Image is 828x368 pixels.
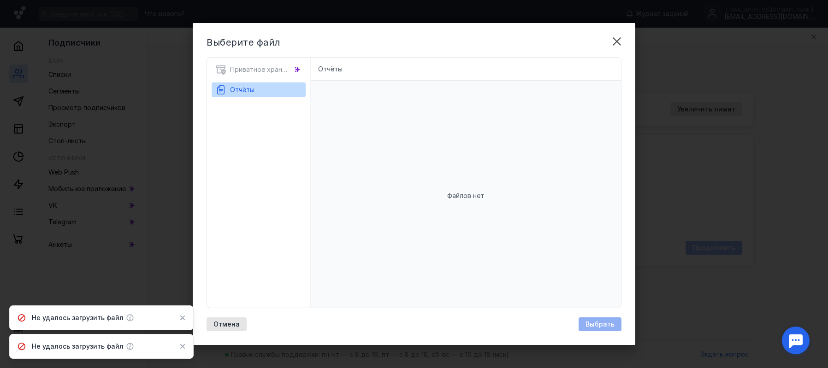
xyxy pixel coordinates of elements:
button: Отчёты [215,82,302,97]
button: Отмена [207,317,247,331]
span: Отчёты [230,86,254,93]
span: Файлов нет [447,191,484,200]
span: Отмена [213,321,240,328]
span: Не удалось загрузить файл [32,342,124,351]
span: Не удалось загрузить файл [32,313,124,322]
span: Выберите файл [207,37,280,48]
